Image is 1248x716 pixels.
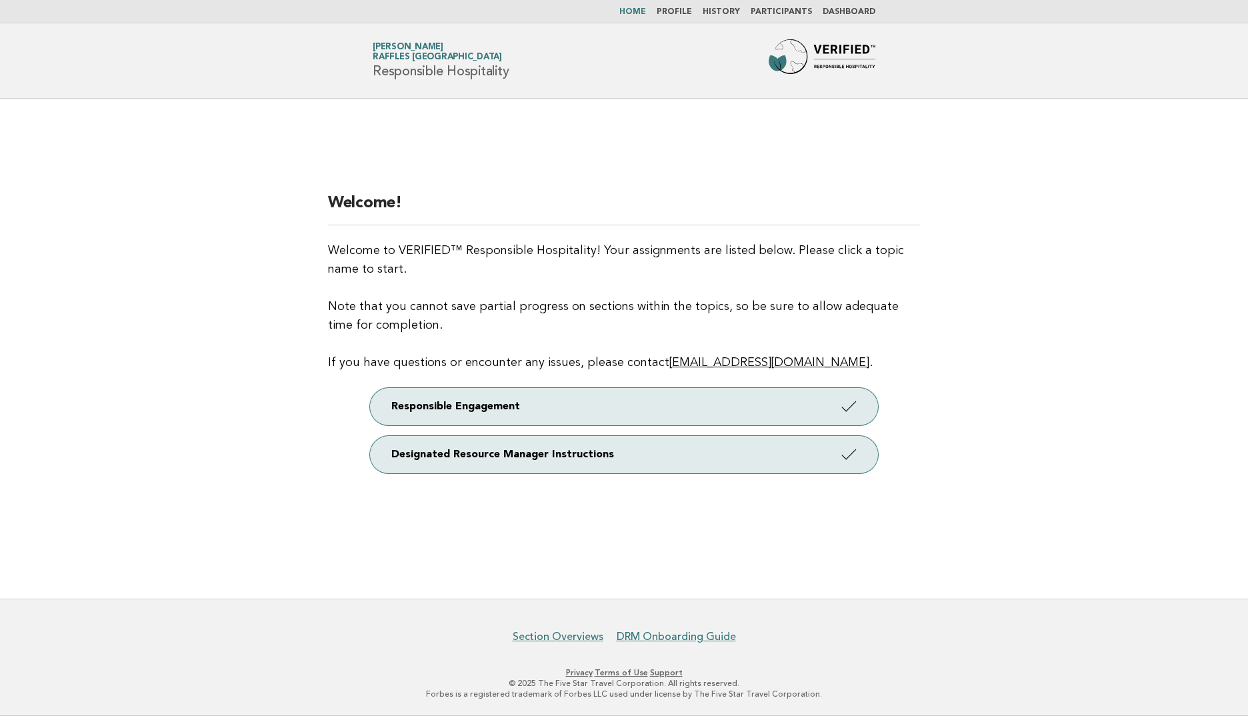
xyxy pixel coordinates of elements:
img: Forbes Travel Guide [769,39,875,82]
a: Support [650,668,683,677]
a: [PERSON_NAME]Raffles [GEOGRAPHIC_DATA] [373,43,502,61]
a: History [703,8,740,16]
h1: Responsible Hospitality [373,43,509,78]
a: DRM Onboarding Guide [617,630,736,643]
a: Privacy [566,668,593,677]
a: Participants [751,8,812,16]
p: Forbes is a registered trademark of Forbes LLC used under license by The Five Star Travel Corpora... [216,689,1032,699]
p: © 2025 The Five Star Travel Corporation. All rights reserved. [216,678,1032,689]
a: Dashboard [823,8,875,16]
a: Terms of Use [595,668,648,677]
h2: Welcome! [328,193,920,225]
a: [EMAIL_ADDRESS][DOMAIN_NAME] [669,357,869,369]
a: Section Overviews [513,630,603,643]
p: · · [216,667,1032,678]
p: Welcome to VERIFIED™ Responsible Hospitality! Your assignments are listed below. Please click a t... [328,241,920,372]
a: Home [619,8,646,16]
span: Raffles [GEOGRAPHIC_DATA] [373,53,502,62]
a: Designated Resource Manager Instructions [370,436,878,473]
a: Responsible Engagement [370,388,878,425]
a: Profile [657,8,692,16]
